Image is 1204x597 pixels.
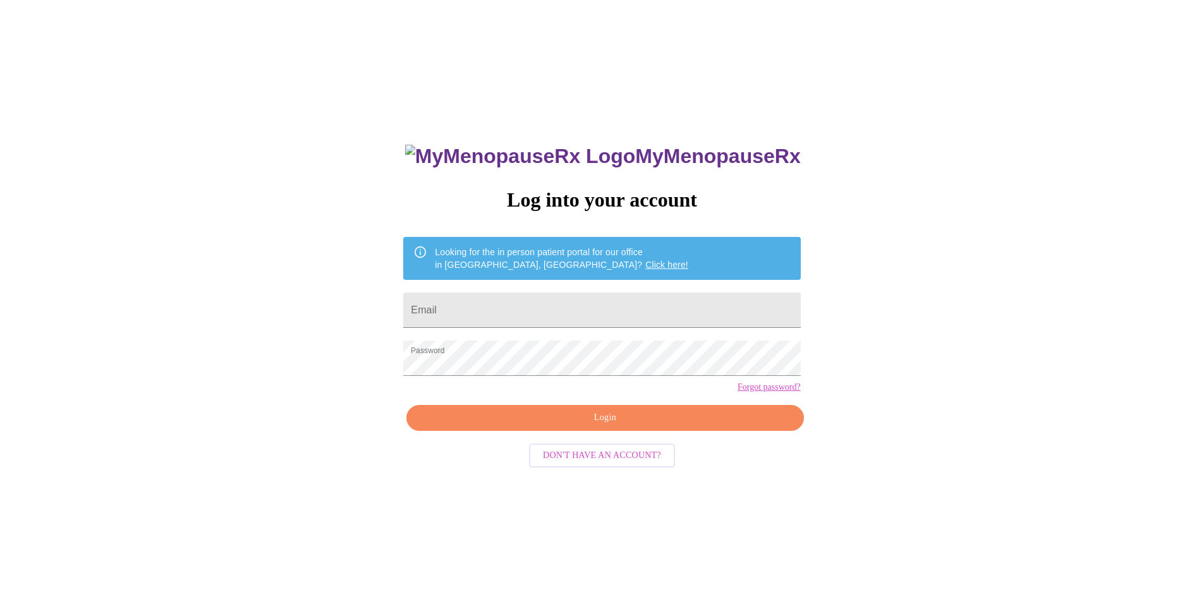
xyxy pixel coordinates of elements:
[421,410,789,426] span: Login
[526,449,678,459] a: Don't have an account?
[435,241,688,276] div: Looking for the in person patient portal for our office in [GEOGRAPHIC_DATA], [GEOGRAPHIC_DATA]?
[543,448,661,464] span: Don't have an account?
[406,405,803,431] button: Login
[405,145,801,168] h3: MyMenopauseRx
[738,382,801,392] a: Forgot password?
[403,188,800,212] h3: Log into your account
[529,443,675,468] button: Don't have an account?
[405,145,635,168] img: MyMenopauseRx Logo
[645,260,688,270] a: Click here!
